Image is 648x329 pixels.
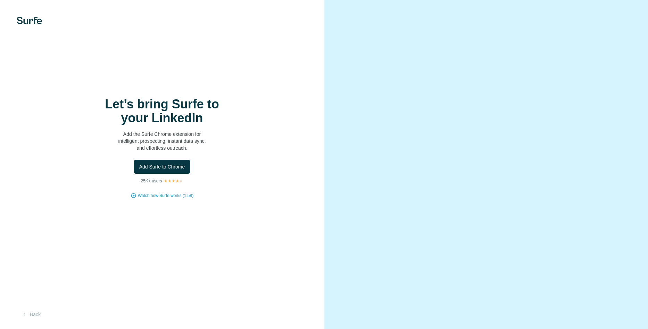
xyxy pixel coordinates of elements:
p: 25K+ users [141,178,162,184]
p: Add the Surfe Chrome extension for intelligent prospecting, instant data sync, and effortless out... [93,131,232,151]
button: Add Surfe to Chrome [134,160,191,174]
button: Back [17,308,45,321]
span: Add Surfe to Chrome [139,163,185,170]
img: Surfe's logo [17,17,42,24]
h1: Let’s bring Surfe to your LinkedIn [93,97,232,125]
button: Watch how Surfe works (1:58) [138,192,193,199]
img: Rating Stars [164,179,183,183]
